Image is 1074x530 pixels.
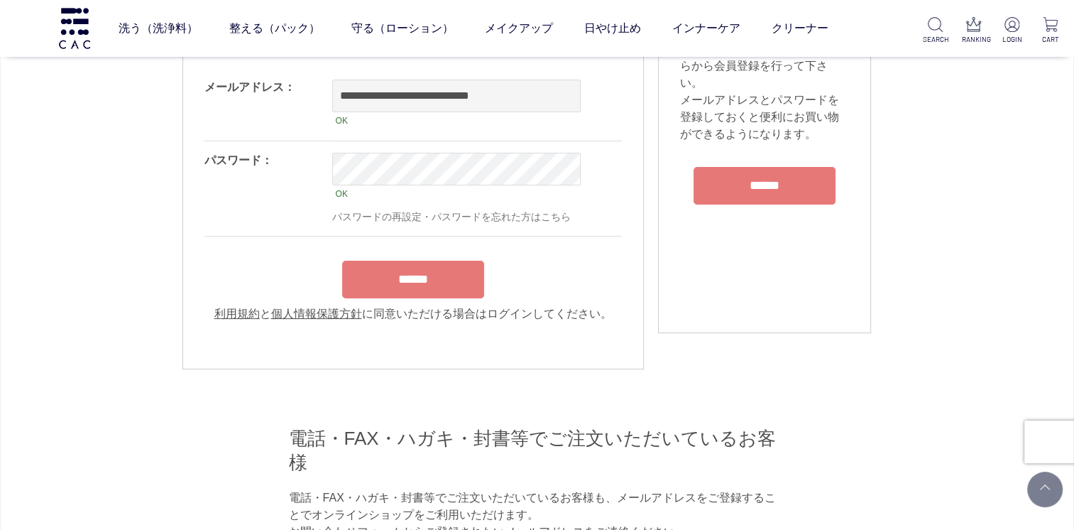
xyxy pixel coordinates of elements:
[771,9,828,48] a: クリーナー
[332,112,581,129] div: OK
[583,9,640,48] a: 日やけ止め
[961,17,986,45] a: RANKING
[672,9,740,48] a: インナーケア
[961,34,986,45] p: RANKING
[1038,34,1063,45] p: CART
[680,40,849,143] div: 初めてご利用のお客様は、こちらから会員登録を行って下さい。 メールアドレスとパスワードを登録しておくと便利にお買い物ができるようになります。
[999,34,1024,45] p: LOGIN
[1038,17,1063,45] a: CART
[923,34,948,45] p: SEARCH
[271,308,362,320] a: 個人情報保護方針
[57,8,92,48] img: logo
[289,426,786,475] h2: 電話・FAX・ハガキ・封書等でご注文いただいているお客様
[332,211,571,222] a: パスワードの再設定・パスワードを忘れた方はこちら
[204,81,295,93] label: メールアドレス：
[923,17,948,45] a: SEARCH
[332,185,581,202] div: OK
[484,9,552,48] a: メイクアップ
[229,9,319,48] a: 整える（パック）
[204,305,622,323] div: と に同意いただける場合はログインしてください。
[351,9,453,48] a: 守る（ローション）
[999,17,1024,45] a: LOGIN
[204,154,273,166] label: パスワード：
[118,9,197,48] a: 洗う（洗浄料）
[214,308,260,320] a: 利用規約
